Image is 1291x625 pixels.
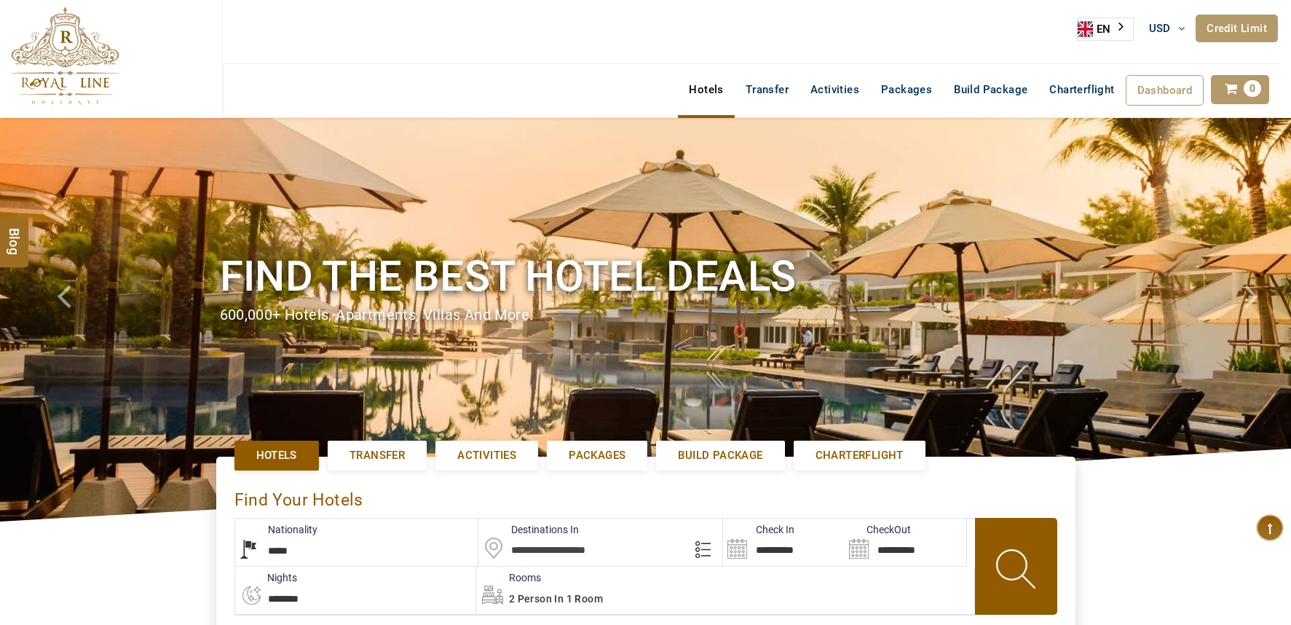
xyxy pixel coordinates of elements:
span: Packages [569,448,625,463]
div: 600,000+ hotels, apartments, villas and more. [220,304,1072,326]
a: Hotels [678,75,734,104]
span: 2 Person in 1 Room [509,593,603,605]
a: Charterflight [1038,75,1125,104]
a: EN [1078,18,1133,40]
a: Hotels [234,441,319,471]
label: Check In [723,522,794,537]
div: Language [1077,17,1134,41]
span: Charterflight [1049,83,1114,96]
label: Nationality [235,522,317,537]
span: USD [1149,22,1171,35]
a: Charterflight [794,441,925,471]
span: Activities [457,448,516,463]
a: Packages [547,441,647,471]
img: The Royal Line Holidays [11,7,119,105]
input: Search [845,519,966,566]
div: Find Your Hotels [234,475,1057,518]
label: nights [234,570,297,585]
a: Build Package [656,441,784,471]
span: Charterflight [816,448,904,463]
input: Search [723,519,845,566]
a: Packages [870,75,943,104]
label: Rooms [476,570,541,585]
a: Activities [800,75,870,104]
a: Transfer [328,441,427,471]
h1: Find the best hotel deals [220,249,1072,304]
label: Destinations In [478,522,579,537]
label: CheckOut [845,522,911,537]
a: Transfer [735,75,800,104]
span: Transfer [350,448,405,463]
span: Hotels [256,448,297,463]
span: Build Package [678,448,762,463]
span: Dashboard [1137,84,1193,97]
aside: Language selected: English [1077,17,1134,41]
span: Blog [5,227,24,240]
a: Credit Limit [1196,15,1278,42]
a: 0 [1211,75,1269,104]
a: Build Package [943,75,1038,104]
span: 0 [1244,80,1261,97]
a: Activities [435,441,538,471]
